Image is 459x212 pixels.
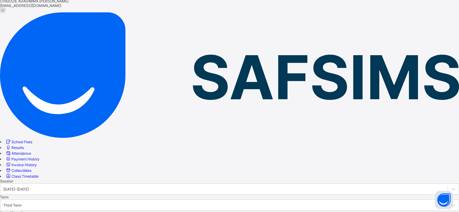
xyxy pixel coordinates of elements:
span: Invoice History [11,163,37,167]
a: Class Timetable [5,174,39,179]
a: Invoice History [5,163,37,167]
a: Collectibles [5,168,31,173]
span: School Fees [11,140,32,144]
a: School Fees [5,140,32,144]
span: Results [11,145,24,150]
span: Class Timetable [11,174,39,179]
div: Third Term [3,203,21,207]
a: Payment History [5,157,40,161]
button: Open asap [435,191,453,209]
div: [DATE]-[DATE] [3,187,29,191]
a: Attendance [5,151,31,156]
span: Payment History [11,157,40,161]
span: Attendance [11,151,31,156]
span: Collectibles [11,168,31,173]
a: Results [5,145,24,150]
